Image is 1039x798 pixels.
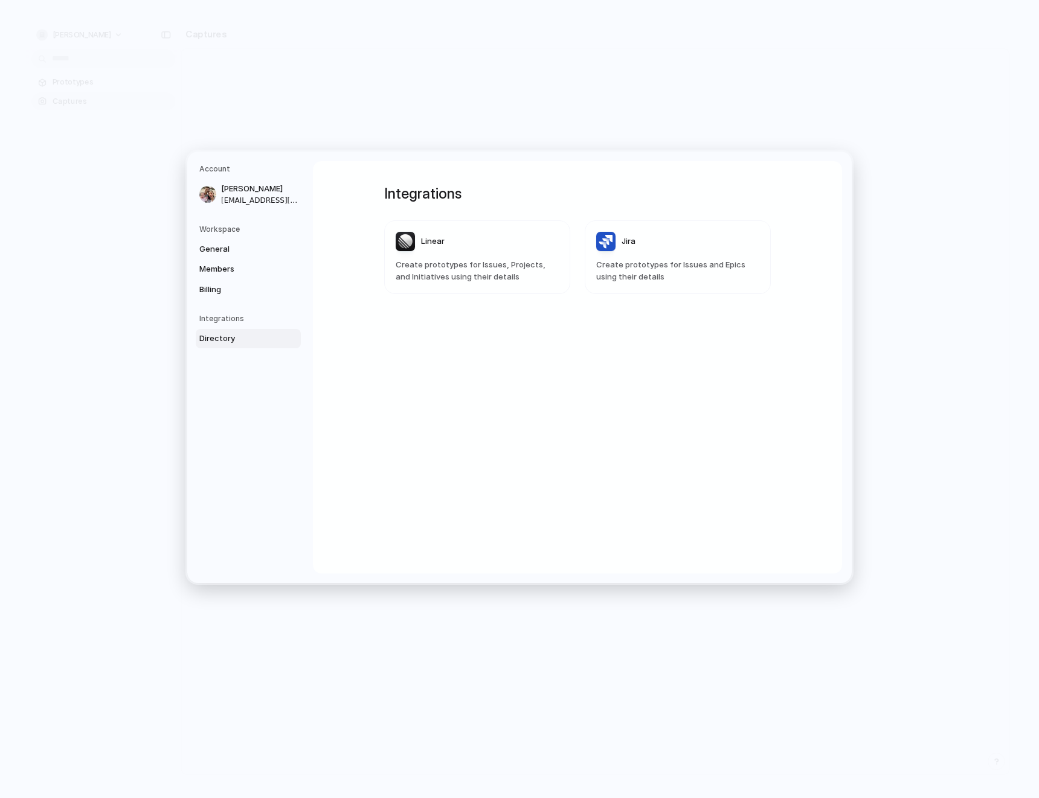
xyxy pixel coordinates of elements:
[199,164,301,174] h5: Account
[196,260,301,279] a: Members
[199,223,301,234] h5: Workspace
[196,329,301,348] a: Directory
[221,183,298,195] span: [PERSON_NAME]
[196,179,301,209] a: [PERSON_NAME][EMAIL_ADDRESS][DOMAIN_NAME]
[221,194,298,205] span: [EMAIL_ADDRESS][DOMAIN_NAME]
[199,283,277,295] span: Billing
[384,183,771,205] h1: Integrations
[199,263,277,275] span: Members
[199,243,277,255] span: General
[396,259,559,282] span: Create prototypes for Issues, Projects, and Initiatives using their details
[199,333,277,345] span: Directory
[196,239,301,258] a: General
[622,235,635,247] span: Jira
[196,279,301,299] a: Billing
[421,235,445,247] span: Linear
[596,259,759,282] span: Create prototypes for Issues and Epics using their details
[199,313,301,324] h5: Integrations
